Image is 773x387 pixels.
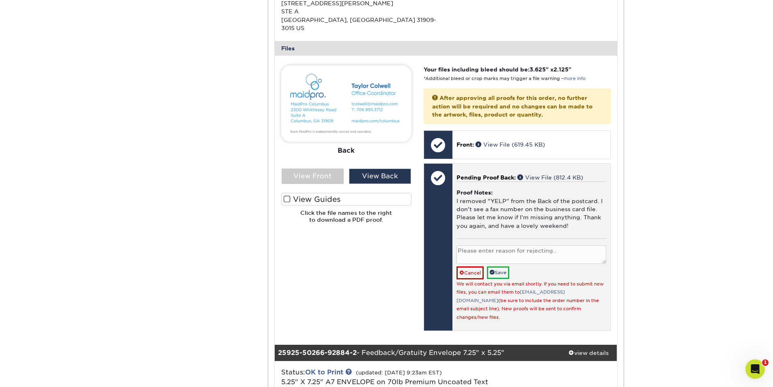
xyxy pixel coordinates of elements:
small: We will contact you via email shortly. If you need to submit new files, you can email them to (be... [456,281,604,320]
a: View File (812.4 KB) [517,174,583,181]
strong: Your files including bleed should be: " x " [424,66,571,73]
small: (updated: [DATE] 9:23am EST) [356,370,442,376]
strong: 25925-50266-92884-2 [278,349,357,357]
div: Files [275,41,617,56]
a: Save [487,266,509,279]
span: 2.125 [553,66,568,73]
span: Front: [456,141,474,148]
div: Status: [275,368,503,387]
a: View File (619.45 KB) [476,141,545,148]
a: [EMAIL_ADDRESS][DOMAIN_NAME] [456,290,565,303]
a: more info [564,76,586,81]
span: 3.625 [530,66,546,73]
a: OK to Print [305,368,343,376]
a: view details [560,345,617,361]
a: Cancel [456,266,484,279]
strong: After approving all proofs for this order, no further action will be required and no changes can ... [432,95,592,118]
div: Back [281,142,411,160]
div: View Front [282,169,344,184]
iframe: Intercom live chat [745,359,765,379]
a: 5.25" X 7.25" A7 ENVELOPE on 70lb Premium Uncoated Text [281,378,488,386]
label: View Guides [281,193,411,205]
div: view details [560,349,617,357]
strong: Proof Notes: [456,189,493,196]
div: I removed "YELP" from the Back of the postcard. I don't see a fax number on the business card fil... [456,182,606,238]
h6: Click the file names to the right to download a PDF proof. [281,210,411,229]
small: *Additional bleed or crop marks may trigger a file warning – [424,76,586,81]
div: - Feedback/Gratuity Envelope 7.25" x 5.25" [275,345,560,361]
div: View Back [349,169,411,184]
span: Pending Proof Back: [456,174,516,181]
span: 1 [762,359,769,366]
